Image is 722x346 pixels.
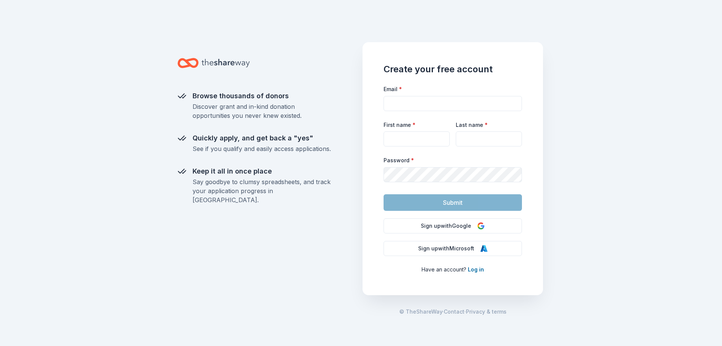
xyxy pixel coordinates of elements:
button: Sign upwithMicrosoft [384,241,522,256]
a: Log in [468,266,484,273]
img: Microsoft Logo [480,245,488,252]
div: Quickly apply, and get back a "yes" [193,132,331,144]
div: Keep it all in once place [193,165,331,177]
span: · · [399,307,507,316]
label: Email [384,85,402,93]
a: Contact [444,307,464,316]
div: Say goodbye to clumsy spreadsheets, and track your application progress in [GEOGRAPHIC_DATA]. [193,177,331,204]
div: See if you qualify and easily access applications. [193,144,331,153]
img: Google Logo [477,222,485,230]
label: Password [384,157,414,164]
span: Have an account? [422,266,466,273]
h1: Create your free account [384,63,522,75]
div: Browse thousands of donors [193,90,331,102]
a: Privacy & terms [466,307,507,316]
div: Discover grant and in-kind donation opportunities you never knew existed. [193,102,331,120]
label: Last name [456,121,488,129]
button: Sign upwithGoogle [384,218,522,233]
label: First name [384,121,416,129]
span: © TheShareWay [399,308,442,315]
